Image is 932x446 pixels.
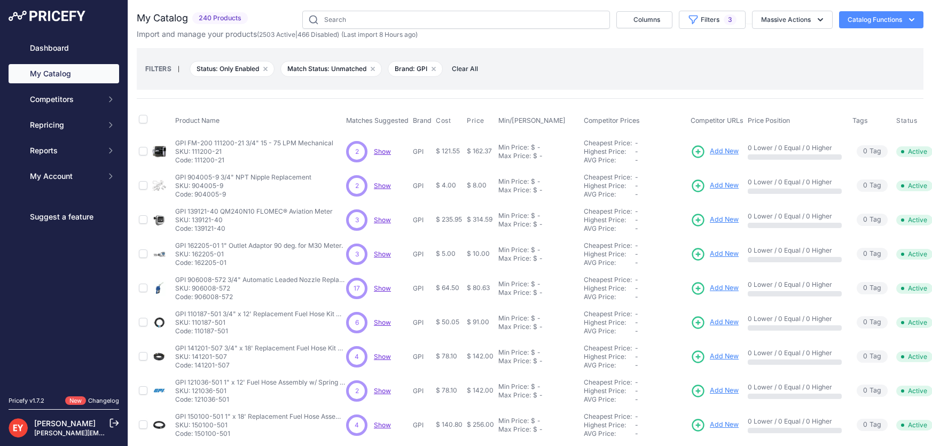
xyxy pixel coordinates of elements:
[748,178,842,186] p: 0 Lower / 0 Equal / 0 Higher
[498,212,529,220] div: Min Price:
[175,412,346,421] p: GPI 150100-501 1" x 18' Replacement Fuel Hose Assembly w/ Static Wire
[447,64,483,74] span: Clear All
[533,152,537,160] div: $
[467,249,490,257] span: $ 10.00
[175,216,333,224] p: SKU: 139121-40
[857,179,888,192] span: Tag
[616,11,672,28] button: Columns
[175,250,343,259] p: SKU: 162205-01
[857,385,888,397] span: Tag
[175,156,333,165] p: Code: 111200-21
[584,116,640,124] span: Competitor Prices
[137,11,188,26] h2: My Catalog
[863,420,867,430] span: 0
[584,344,632,352] a: Cheapest Price:
[145,65,171,73] small: FILTERS
[584,387,635,395] div: Highest Price:
[171,66,186,72] small: |
[175,387,346,395] p: SKU: 121036-501
[374,353,391,361] span: Show
[374,182,391,190] a: Show
[535,280,541,288] div: -
[533,391,537,400] div: $
[137,29,418,40] p: Import and manage your products
[374,216,391,224] a: Show
[374,421,391,429] span: Show
[691,281,739,296] a: Add New
[635,387,638,395] span: -
[863,351,867,362] span: 0
[9,115,119,135] button: Repricing
[30,171,100,182] span: My Account
[498,417,529,425] div: Min Price:
[175,429,346,438] p: Code: 150100-501
[635,139,638,147] span: -
[863,181,867,191] span: 0
[724,14,737,25] span: 3
[839,11,923,28] button: Catalog Functions
[175,116,220,124] span: Product Name
[710,146,739,157] span: Add New
[537,152,543,160] div: -
[535,417,541,425] div: -
[535,314,541,323] div: -
[710,386,739,396] span: Add New
[498,116,566,124] span: Min/[PERSON_NAME]
[498,254,531,263] div: Max Price:
[584,259,635,267] div: AVG Price:
[257,30,339,38] span: ( | )
[374,250,391,258] a: Show
[533,357,537,365] div: $
[857,419,888,431] span: Tag
[635,284,638,292] span: -
[748,383,842,392] p: 0 Lower / 0 Equal / 0 Higher
[584,327,635,335] div: AVG Price:
[748,144,842,152] p: 0 Lower / 0 Equal / 0 Higher
[374,147,391,155] a: Show
[635,207,638,215] span: -
[467,318,489,326] span: $ 91.00
[635,182,638,190] span: -
[691,384,739,398] a: Add New
[635,310,638,318] span: -
[30,145,100,156] span: Reports
[9,11,85,21] img: Pricefy Logo
[175,173,311,182] p: GPI 904005-9 3/4" NPT Nipple Replacement
[88,397,119,404] a: Changelog
[65,396,86,405] span: New
[896,116,918,125] span: Status
[9,38,119,58] a: Dashboard
[30,94,100,105] span: Competitors
[297,30,337,38] a: 466 Disabled
[537,186,543,194] div: -
[635,224,638,232] span: -
[635,173,638,181] span: -
[280,61,382,77] span: Match Status: Unmatched
[436,284,459,292] span: $ 64.50
[192,12,248,25] span: 240 Products
[635,156,638,164] span: -
[436,318,459,326] span: $ 50.05
[584,310,632,318] a: Cheapest Price:
[413,250,432,259] p: GPI
[413,353,432,361] p: GPI
[467,116,484,125] span: Price
[710,181,739,191] span: Add New
[175,395,346,404] p: Code: 121036-501
[355,181,359,191] span: 2
[175,182,311,190] p: SKU: 904005-9
[691,178,739,193] a: Add New
[710,420,739,430] span: Add New
[710,317,739,327] span: Add New
[857,214,888,226] span: Tag
[863,249,867,259] span: 0
[584,224,635,233] div: AVG Price:
[584,207,632,215] a: Cheapest Price:
[346,116,409,124] span: Matches Suggested
[467,420,494,428] span: $ 256.00
[498,391,531,400] div: Max Price:
[535,382,541,391] div: -
[467,147,492,155] span: $ 162.37
[175,361,346,370] p: Code: 141201-507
